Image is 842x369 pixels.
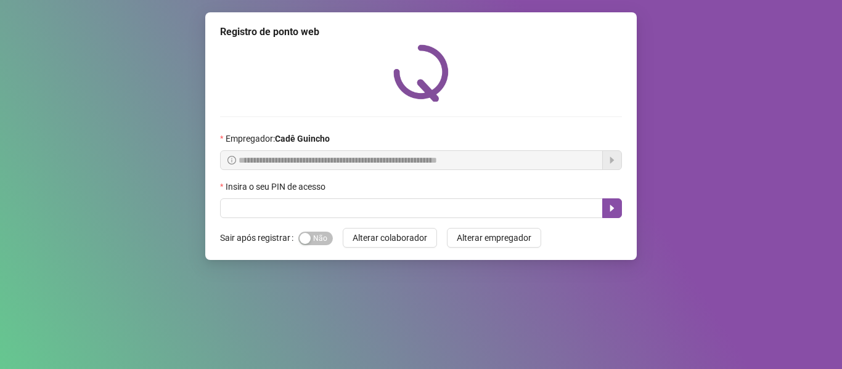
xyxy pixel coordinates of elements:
[343,228,437,248] button: Alterar colaborador
[220,25,622,39] div: Registro de ponto web
[457,231,531,245] span: Alterar empregador
[220,228,298,248] label: Sair após registrar
[353,231,427,245] span: Alterar colaborador
[393,44,449,102] img: QRPoint
[226,132,330,145] span: Empregador :
[220,180,333,193] label: Insira o seu PIN de acesso
[607,203,617,213] span: caret-right
[447,228,541,248] button: Alterar empregador
[275,134,330,144] strong: Cadê Guincho
[227,156,236,164] span: info-circle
